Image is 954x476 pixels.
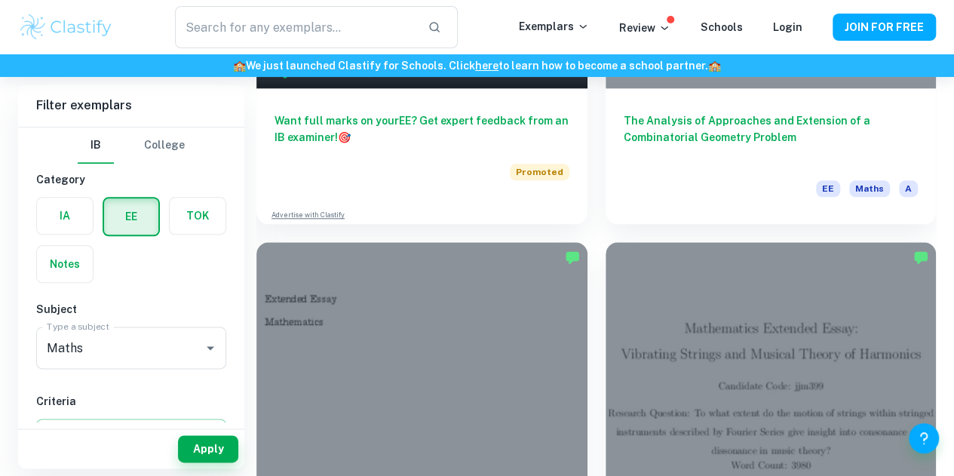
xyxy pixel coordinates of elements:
h6: Criteria [36,393,226,410]
button: Open [200,337,221,358]
button: JOIN FOR FREE [833,14,936,41]
label: Type a subject [47,320,109,333]
a: here [475,60,498,72]
img: Marked [565,250,580,265]
button: Select [36,419,226,446]
button: IA [37,198,93,234]
h6: Subject [36,301,226,318]
span: Maths [849,180,890,197]
span: EE [816,180,840,197]
p: Review [619,20,670,36]
p: Exemplars [519,18,589,35]
h6: We just launched Clastify for Schools. Click to learn how to become a school partner. [3,57,951,74]
button: Notes [37,246,93,282]
h6: Category [36,171,226,188]
span: 🎯 [338,131,351,143]
h6: Filter exemplars [18,84,244,127]
h6: The Analysis of Approaches and Extension of a Combinatorial Geometry Problem [624,112,919,162]
img: Marked [913,250,928,265]
a: Advertise with Clastify [271,210,345,220]
div: Filter type choice [78,127,185,164]
button: Help and Feedback [909,423,939,453]
a: Schools [701,21,743,33]
h6: Want full marks on your EE ? Get expert feedback from an IB examiner! [275,112,569,146]
button: TOK [170,198,225,234]
button: College [144,127,185,164]
button: IB [78,127,114,164]
button: EE [104,198,158,235]
button: Apply [178,435,238,462]
span: A [899,180,918,197]
img: Clastify logo [18,12,114,42]
span: 🏫 [708,60,721,72]
a: Login [773,21,802,33]
span: 🏫 [233,60,246,72]
span: Promoted [510,164,569,180]
input: Search for any exemplars... [175,6,416,48]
